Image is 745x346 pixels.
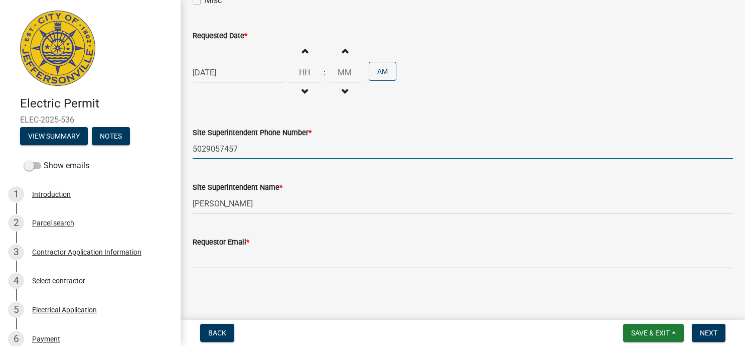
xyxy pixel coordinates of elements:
[32,191,71,198] div: Introduction
[20,133,88,141] wm-modal-confirm: Summary
[321,67,329,79] div: :
[623,324,684,342] button: Save & Exit
[692,324,725,342] button: Next
[193,33,247,40] label: Requested Date
[32,277,85,284] div: Select contractor
[8,215,24,231] div: 2
[8,186,24,202] div: 1
[20,96,173,111] h4: Electric Permit
[369,62,396,81] button: AM
[20,11,95,86] img: City of Jeffersonville, Indiana
[700,329,717,337] span: Next
[24,160,89,172] label: Show emails
[631,329,670,337] span: Save & Exit
[200,324,234,342] button: Back
[92,133,130,141] wm-modal-confirm: Notes
[20,127,88,145] button: View Summary
[208,329,226,337] span: Back
[92,127,130,145] button: Notes
[32,249,141,256] div: Contractor Application Information
[288,62,321,83] input: Hours
[193,239,249,246] label: Requestor Email
[193,130,312,137] label: Site Superintendent Phone Number
[20,115,161,125] span: ELEC-2025-536
[193,184,282,191] label: Site Superintendent Name
[32,306,97,313] div: Electrical Application
[8,244,24,260] div: 3
[32,219,74,226] div: Parcel search
[8,302,24,318] div: 5
[8,273,24,289] div: 4
[329,62,361,83] input: Minutes
[32,335,60,342] div: Payment
[193,62,284,83] input: mm/dd/yyyy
